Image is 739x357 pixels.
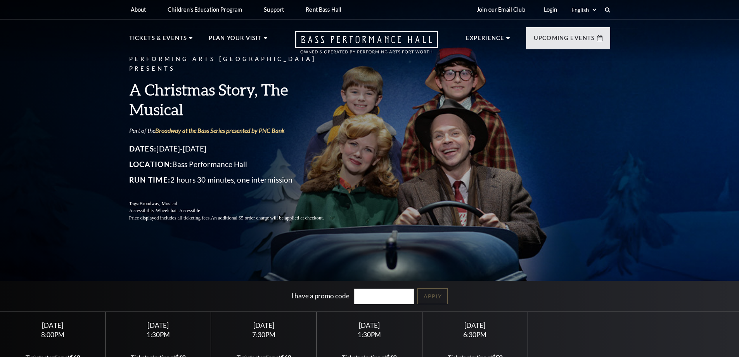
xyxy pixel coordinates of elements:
[326,321,413,329] div: [DATE]
[168,6,242,13] p: Children's Education Program
[129,174,343,186] p: 2 hours 30 minutes, one intermission
[326,331,413,338] div: 1:30PM
[129,126,343,135] p: Part of the
[129,175,171,184] span: Run Time:
[9,321,96,329] div: [DATE]
[570,6,597,14] select: Select:
[129,214,343,222] p: Price displayed includes all ticketing fees.
[115,321,202,329] div: [DATE]
[534,33,595,47] p: Upcoming Events
[129,160,173,169] span: Location:
[431,331,518,338] div: 6:30PM
[129,33,187,47] p: Tickets & Events
[115,331,202,338] div: 1:30PM
[139,201,177,206] span: Broadway, Musical
[306,6,341,13] p: Rent Bass Hall
[129,200,343,207] p: Tags:
[129,80,343,119] h3: A Christmas Story, The Musical
[131,6,146,13] p: About
[9,331,96,338] div: 8:00PM
[129,144,157,153] span: Dates:
[129,158,343,171] p: Bass Performance Hall
[155,127,285,134] a: Broadway at the Bass Series presented by PNC Bank
[466,33,505,47] p: Experience
[209,33,262,47] p: Plan Your Visit
[129,54,343,74] p: Performing Arts [GEOGRAPHIC_DATA] Presents
[220,321,307,329] div: [DATE]
[291,291,350,300] label: I have a promo code
[211,215,324,221] span: An additional $5 order charge will be applied at checkout.
[129,207,343,214] p: Accessibility:
[431,321,518,329] div: [DATE]
[156,208,200,213] span: Wheelchair Accessible
[264,6,284,13] p: Support
[220,331,307,338] div: 7:30PM
[129,143,343,155] p: [DATE]-[DATE]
